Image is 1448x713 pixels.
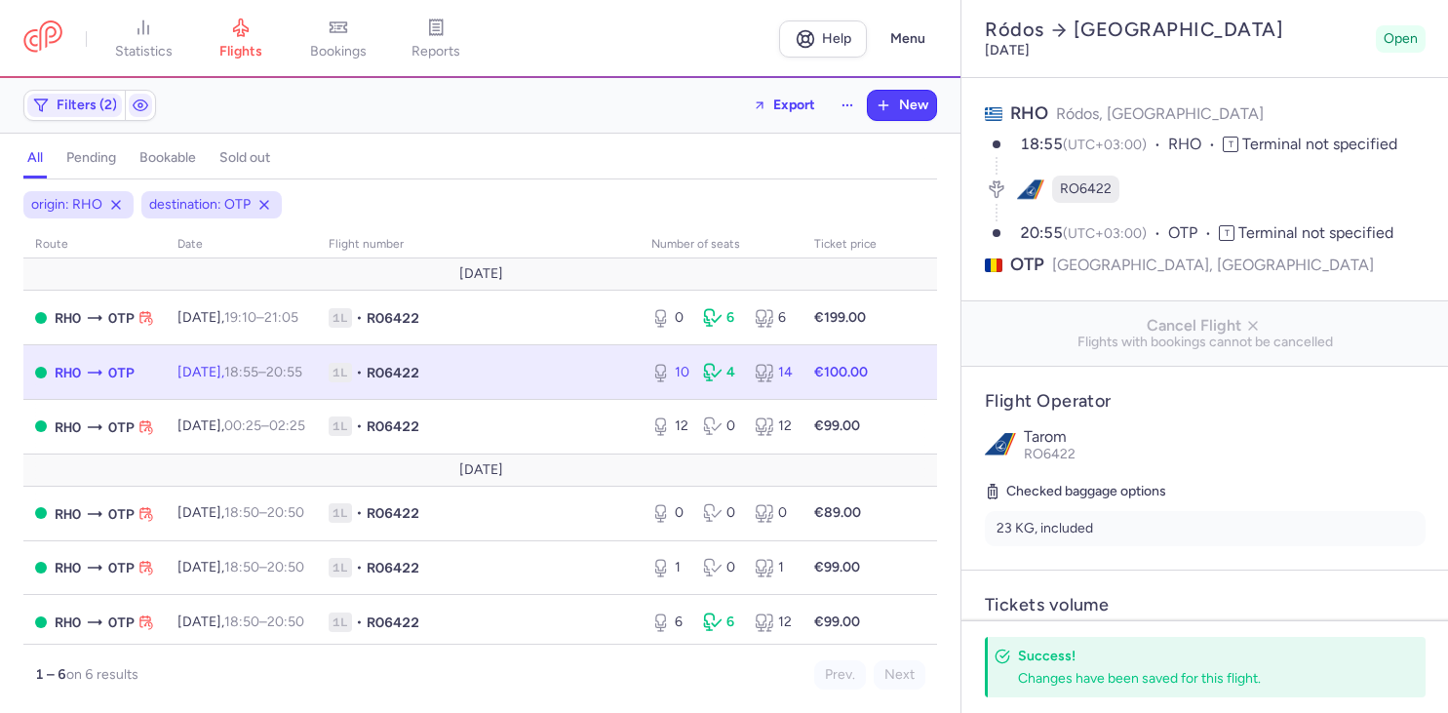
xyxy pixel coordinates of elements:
span: RHO [55,557,81,578]
th: route [23,230,166,259]
span: OTP [1168,222,1219,245]
div: 12 [755,613,791,632]
h2: Ródos [GEOGRAPHIC_DATA] [985,18,1368,42]
span: New [899,98,928,113]
span: RO6422 [367,308,419,328]
span: – [224,364,302,380]
span: Flights with bookings cannot be cancelled [977,335,1433,350]
span: [DATE], [177,614,304,630]
span: Cancel Flight [977,317,1433,335]
span: (UTC+03:00) [1063,225,1147,242]
span: RHO [55,612,81,633]
span: Export [773,98,815,112]
div: 6 [703,308,739,328]
span: flights [219,43,262,60]
span: – [224,309,298,326]
time: 19:10 [224,309,256,326]
div: 0 [703,503,739,523]
span: RO6422 [1060,179,1112,199]
div: 10 [651,363,687,382]
time: 18:50 [224,559,259,575]
span: • [356,416,363,436]
span: [DATE], [177,559,304,575]
th: number of seats [640,230,802,259]
span: Diagoras, Ródos, Greece [55,307,81,329]
div: Changes have been saved for this flight. [1018,669,1383,688]
span: OTP [108,362,135,383]
span: [GEOGRAPHIC_DATA], [GEOGRAPHIC_DATA] [1052,253,1374,277]
span: – [224,417,305,434]
h4: sold out [219,149,270,167]
a: Help [779,20,867,58]
span: 1L [329,558,352,577]
time: 20:55 [1020,223,1063,242]
span: origin: RHO [31,195,102,215]
span: [DATE], [177,504,304,521]
div: 0 [651,503,687,523]
time: 20:50 [267,504,304,521]
strong: €199.00 [814,309,866,326]
a: flights [192,18,290,60]
h4: Flight Operator [985,390,1426,413]
span: [DATE], [177,364,302,380]
span: OTP [1010,253,1044,277]
time: 20:55 [266,364,302,380]
span: [DATE] [458,266,502,282]
div: 0 [755,503,791,523]
span: RO6422 [367,363,419,382]
span: – [224,614,304,630]
img: Tarom logo [985,428,1016,459]
h4: pending [66,149,116,167]
li: 23 KG, included [985,511,1426,546]
span: RHO [1010,102,1048,124]
span: RO6422 [367,558,419,577]
h4: Success! [1018,647,1383,665]
p: Tarom [1024,428,1426,446]
strong: €99.00 [814,417,860,434]
div: 1 [755,558,791,577]
time: 20:50 [267,559,304,575]
h5: Checked baggage options [985,480,1426,503]
a: CitizenPlane red outlined logo [23,20,62,57]
time: 02:25 [269,417,305,434]
div: 14 [755,363,791,382]
div: 6 [755,308,791,328]
span: • [356,558,363,577]
span: – [224,559,304,575]
span: 1L [329,308,352,328]
div: 1 [651,558,687,577]
span: on 6 results [66,666,138,683]
span: Henri Coanda International, Bucharest, Romania [108,416,135,438]
time: 18:50 [224,614,259,630]
span: RO6422 [367,613,419,632]
span: destination: OTP [149,195,251,215]
button: Prev. [814,660,866,690]
span: • [356,308,363,328]
a: statistics [95,18,192,60]
span: Filters (2) [57,98,117,113]
span: RO6422 [367,416,419,436]
span: RHO [55,362,81,383]
span: Open [1384,29,1418,49]
strong: €89.00 [814,504,861,521]
h4: bookable [139,149,196,167]
div: 0 [703,416,739,436]
span: Diagoras, Ródos, Greece [55,416,81,438]
span: • [356,363,363,382]
h4: all [27,149,43,167]
span: reports [411,43,460,60]
th: Ticket price [802,230,888,259]
span: 1L [329,363,352,382]
span: [DATE] [458,462,502,478]
time: 18:55 [1020,135,1063,153]
th: date [166,230,317,259]
span: statistics [115,43,173,60]
span: Help [822,31,851,46]
th: Flight number [317,230,640,259]
button: Filters (2) [24,91,125,120]
strong: €100.00 [814,364,868,380]
a: bookings [290,18,387,60]
span: 1L [329,416,352,436]
button: New [868,91,936,120]
span: T [1223,137,1238,152]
